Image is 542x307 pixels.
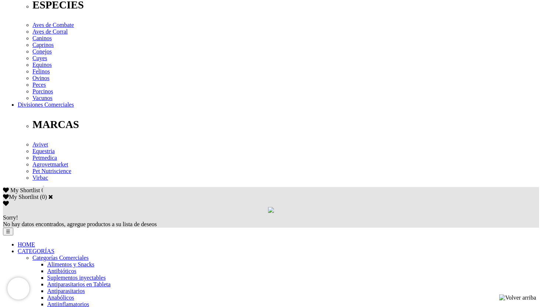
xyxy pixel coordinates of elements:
a: Ovinos [32,75,49,81]
a: Antiparasitarios en Tableta [47,281,111,287]
iframe: Brevo live chat [7,277,29,300]
a: Conejos [32,48,52,55]
a: Caprinos [32,42,54,48]
button: ☰ [3,228,13,235]
a: Aves de Combate [32,22,74,28]
a: Categorías Comerciales [32,255,88,261]
img: loading.gif [268,207,274,213]
a: Antibióticos [47,268,76,274]
a: Felinos [32,68,50,75]
a: Divisiones Comerciales [18,101,74,108]
a: Caninos [32,35,52,41]
p: MARCAS [32,118,539,131]
a: Porcinos [32,88,53,94]
label: 0 [42,194,45,200]
a: Petmedica [32,155,57,161]
label: My Shortlist [3,194,38,200]
a: CATEGORÍAS [18,248,55,254]
img: Volver arriba [499,294,536,301]
a: Suplementos inyectables [47,275,106,281]
span: Sorry! [3,214,18,221]
a: Pet Nutriscience [32,168,71,174]
a: Equestria [32,148,55,154]
a: Vacunos [32,95,52,101]
a: HOME [18,241,35,248]
a: Cuyes [32,55,47,61]
span: My Shortlist [10,187,40,193]
span: 0 [41,187,44,193]
span: ( ) [40,194,47,200]
a: Anabólicos [47,294,74,301]
div: No hay datos encontrados, agregue productos a su lista de deseos [3,214,539,228]
a: Agrovetmarket [32,161,68,168]
a: Alimentos y Snacks [47,261,94,268]
a: Aves de Corral [32,28,68,35]
a: Virbac [32,175,48,181]
a: Cerrar [48,194,53,200]
a: Avivet [32,141,48,148]
a: Antiparasitarios [47,288,85,294]
a: Peces [32,82,46,88]
a: Equinos [32,62,52,68]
